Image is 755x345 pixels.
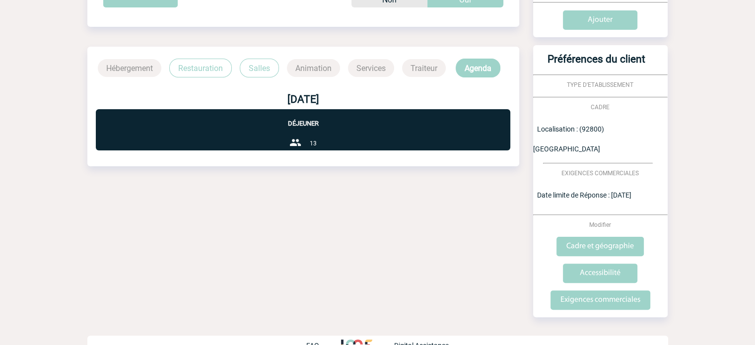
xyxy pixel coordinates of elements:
p: Déjeuner [96,109,510,127]
p: Salles [240,59,279,77]
p: Restauration [169,59,232,77]
span: 13 [309,140,316,147]
span: CADRE [591,104,610,111]
input: Accessibilité [563,264,637,283]
p: Services [348,59,394,77]
p: Agenda [456,59,500,77]
span: TYPE D'ETABLISSEMENT [567,81,633,88]
b: [DATE] [287,93,319,105]
h3: Préférences du client [537,53,656,74]
p: Traiteur [402,59,446,77]
img: group-24-px-b.png [289,137,301,148]
p: Hébergement [98,59,161,77]
span: Modifier [589,221,611,228]
span: Date limite de Réponse : [DATE] [537,191,631,199]
input: Cadre et géographie [556,237,644,256]
p: Animation [287,59,340,77]
span: Localisation : (92800) [GEOGRAPHIC_DATA] [533,125,604,153]
input: Exigences commerciales [550,290,650,310]
span: EXIGENCES COMMERCIALES [561,170,639,177]
input: Ajouter [563,10,637,30]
